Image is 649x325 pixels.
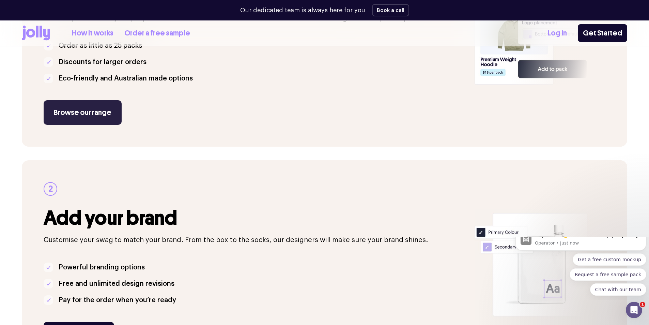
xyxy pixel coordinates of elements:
[59,295,176,306] p: Pay for the order when you’re ready
[578,24,627,42] a: Get Started
[59,262,145,273] p: Powerful branding options
[72,28,113,39] a: How it works
[44,182,57,196] div: 2
[44,100,122,125] a: Browse our range
[626,302,642,318] iframe: Intercom live chat
[59,57,146,68] p: Discounts for larger orders
[59,278,174,289] p: Free and unlimited design revisions
[77,47,134,59] button: Quick reply: Chat with our team
[44,207,466,229] h3: Add your brand
[548,28,567,39] a: Log In
[57,32,134,44] button: Quick reply: Request a free sample pack
[44,235,466,246] p: Customise your swag to match your brand. From the box to the socks, our designers will make sure ...
[513,237,649,300] iframe: Intercom notifications message
[59,73,193,84] p: Eco-friendly and Australian made options
[3,17,134,59] div: Quick reply options
[240,6,365,15] p: Our dedicated team is always here for you
[60,17,134,29] button: Quick reply: Get a free custom mockup
[640,302,645,307] span: 1
[22,3,128,10] p: Message from Operator, sent Just now
[124,28,190,39] a: Order a free sample
[372,4,409,16] button: Book a call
